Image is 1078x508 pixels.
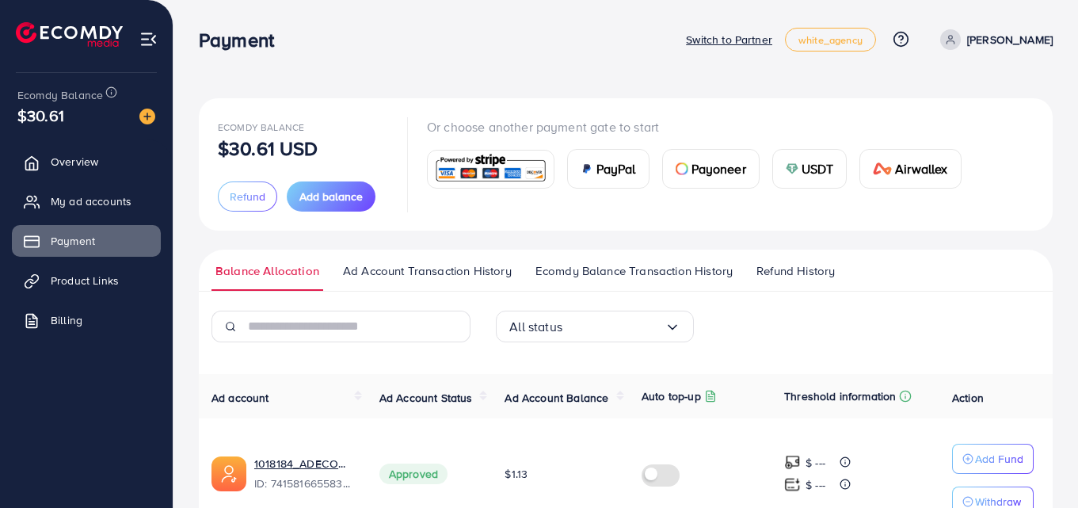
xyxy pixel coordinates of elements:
[952,444,1034,474] button: Add Fund
[427,150,554,189] a: card
[581,162,593,175] img: card
[562,315,665,339] input: Search for option
[509,315,562,339] span: All status
[952,390,984,406] span: Action
[218,139,318,158] p: $30.61 USD
[967,30,1053,49] p: [PERSON_NAME]
[379,390,473,406] span: Ad Account Status
[505,466,528,482] span: $1.13
[873,162,892,175] img: card
[16,22,123,47] img: logo
[51,273,119,288] span: Product Links
[12,185,161,217] a: My ad accounts
[662,149,760,189] a: cardPayoneer
[254,456,354,472] a: 1018184_ADECOM_1726629369576
[785,28,876,52] a: white_agency
[215,262,319,280] span: Balance Allocation
[784,387,896,406] p: Threshold information
[784,454,801,471] img: top-up amount
[51,312,82,328] span: Billing
[432,152,549,186] img: card
[1011,437,1066,496] iframe: Chat
[535,262,733,280] span: Ecomdy Balance Transaction History
[934,29,1053,50] a: [PERSON_NAME]
[427,117,974,136] p: Or choose another payment gate to start
[343,262,512,280] span: Ad Account Transaction History
[211,456,246,491] img: ic-ads-acc.e4c84228.svg
[12,225,161,257] a: Payment
[806,476,825,495] p: $ ---
[798,35,863,45] span: white_agency
[772,149,848,189] a: cardUSDT
[51,154,98,170] span: Overview
[12,304,161,336] a: Billing
[211,390,269,406] span: Ad account
[676,162,688,175] img: card
[686,30,772,49] p: Switch to Partner
[299,189,363,204] span: Add balance
[139,109,155,124] img: image
[642,387,701,406] p: Auto top-up
[691,159,746,178] span: Payoneer
[139,30,158,48] img: menu
[567,149,649,189] a: cardPayPal
[859,149,961,189] a: cardAirwallex
[51,233,95,249] span: Payment
[218,120,304,134] span: Ecomdy Balance
[199,29,287,52] h3: Payment
[17,104,64,127] span: $30.61
[12,146,161,178] a: Overview
[379,464,448,484] span: Approved
[786,162,798,175] img: card
[254,456,354,492] div: <span class='underline'>1018184_ADECOM_1726629369576</span></br>7415816655839723537
[230,189,265,204] span: Refund
[218,181,277,212] button: Refund
[806,453,825,472] p: $ ---
[17,87,103,103] span: Ecomdy Balance
[12,265,161,296] a: Product Links
[756,262,835,280] span: Refund History
[51,193,131,209] span: My ad accounts
[975,449,1023,468] p: Add Fund
[254,476,354,491] span: ID: 7415816655839723537
[505,390,608,406] span: Ad Account Balance
[895,159,947,178] span: Airwallex
[287,181,375,212] button: Add balance
[802,159,834,178] span: USDT
[496,311,694,342] div: Search for option
[596,159,636,178] span: PayPal
[784,476,801,493] img: top-up amount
